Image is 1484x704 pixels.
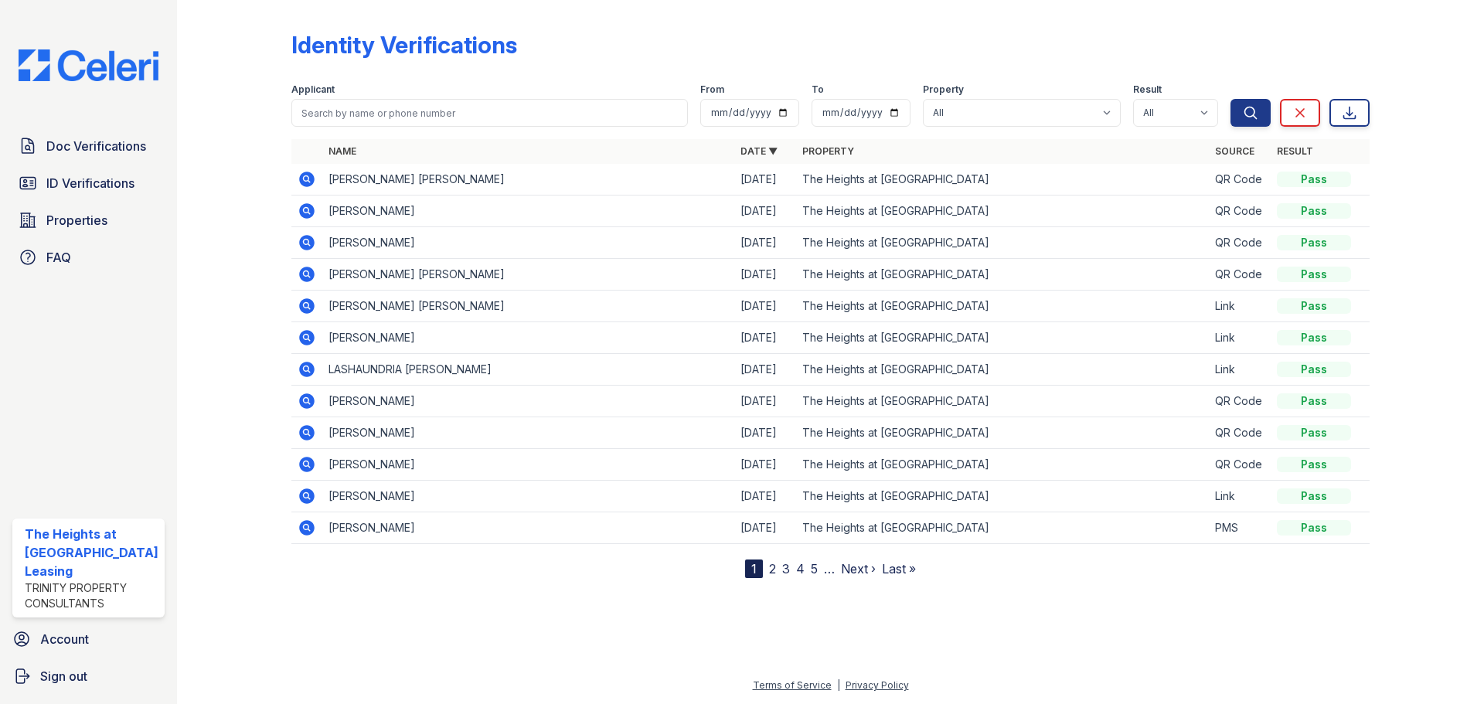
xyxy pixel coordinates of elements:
[1277,393,1351,409] div: Pass
[734,417,796,449] td: [DATE]
[1277,298,1351,314] div: Pass
[841,561,876,576] a: Next ›
[782,561,790,576] a: 3
[46,174,134,192] span: ID Verifications
[328,145,356,157] a: Name
[12,205,165,236] a: Properties
[796,386,1208,417] td: The Heights at [GEOGRAPHIC_DATA]
[1209,386,1271,417] td: QR Code
[796,259,1208,291] td: The Heights at [GEOGRAPHIC_DATA]
[846,679,909,691] a: Privacy Policy
[1277,425,1351,440] div: Pass
[837,679,840,691] div: |
[1133,83,1162,96] label: Result
[1209,196,1271,227] td: QR Code
[734,196,796,227] td: [DATE]
[322,354,734,386] td: LASHAUNDRIA [PERSON_NAME]
[734,291,796,322] td: [DATE]
[322,449,734,481] td: [PERSON_NAME]
[1277,362,1351,377] div: Pass
[1209,164,1271,196] td: QR Code
[1277,520,1351,536] div: Pass
[1209,354,1271,386] td: Link
[12,168,165,199] a: ID Verifications
[322,386,734,417] td: [PERSON_NAME]
[734,449,796,481] td: [DATE]
[745,559,763,578] div: 1
[322,512,734,544] td: [PERSON_NAME]
[46,211,107,230] span: Properties
[6,661,171,692] a: Sign out
[734,481,796,512] td: [DATE]
[734,354,796,386] td: [DATE]
[291,31,517,59] div: Identity Verifications
[322,322,734,354] td: [PERSON_NAME]
[1209,417,1271,449] td: QR Code
[25,580,158,611] div: Trinity Property Consultants
[1277,488,1351,504] div: Pass
[291,83,335,96] label: Applicant
[25,525,158,580] div: The Heights at [GEOGRAPHIC_DATA] Leasing
[753,679,832,691] a: Terms of Service
[734,322,796,354] td: [DATE]
[1277,267,1351,282] div: Pass
[1215,145,1254,157] a: Source
[796,196,1208,227] td: The Heights at [GEOGRAPHIC_DATA]
[40,630,89,648] span: Account
[734,164,796,196] td: [DATE]
[40,667,87,685] span: Sign out
[1209,449,1271,481] td: QR Code
[1277,235,1351,250] div: Pass
[734,259,796,291] td: [DATE]
[700,83,724,96] label: From
[1209,512,1271,544] td: PMS
[1209,291,1271,322] td: Link
[1209,227,1271,259] td: QR Code
[322,227,734,259] td: [PERSON_NAME]
[923,83,964,96] label: Property
[796,291,1208,322] td: The Heights at [GEOGRAPHIC_DATA]
[734,386,796,417] td: [DATE]
[1277,203,1351,219] div: Pass
[796,417,1208,449] td: The Heights at [GEOGRAPHIC_DATA]
[769,561,776,576] a: 2
[1277,145,1313,157] a: Result
[12,131,165,162] a: Doc Verifications
[796,227,1208,259] td: The Heights at [GEOGRAPHIC_DATA]
[322,164,734,196] td: [PERSON_NAME] [PERSON_NAME]
[802,145,854,157] a: Property
[796,512,1208,544] td: The Heights at [GEOGRAPHIC_DATA]
[796,164,1208,196] td: The Heights at [GEOGRAPHIC_DATA]
[46,137,146,155] span: Doc Verifications
[1209,322,1271,354] td: Link
[12,242,165,273] a: FAQ
[1209,481,1271,512] td: Link
[796,322,1208,354] td: The Heights at [GEOGRAPHIC_DATA]
[6,49,171,81] img: CE_Logo_Blue-a8612792a0a2168367f1c8372b55b34899dd931a85d93a1a3d3e32e68fde9ad4.png
[796,449,1208,481] td: The Heights at [GEOGRAPHIC_DATA]
[824,559,835,578] span: …
[322,481,734,512] td: [PERSON_NAME]
[46,248,71,267] span: FAQ
[812,83,824,96] label: To
[796,481,1208,512] td: The Heights at [GEOGRAPHIC_DATA]
[1277,457,1351,472] div: Pass
[322,196,734,227] td: [PERSON_NAME]
[1277,330,1351,345] div: Pass
[1209,259,1271,291] td: QR Code
[322,291,734,322] td: [PERSON_NAME] [PERSON_NAME]
[811,561,818,576] a: 5
[740,145,778,157] a: Date ▼
[1277,172,1351,187] div: Pass
[6,624,171,655] a: Account
[796,354,1208,386] td: The Heights at [GEOGRAPHIC_DATA]
[734,512,796,544] td: [DATE]
[734,227,796,259] td: [DATE]
[796,561,805,576] a: 4
[882,561,916,576] a: Last »
[291,99,688,127] input: Search by name or phone number
[322,417,734,449] td: [PERSON_NAME]
[322,259,734,291] td: [PERSON_NAME] [PERSON_NAME]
